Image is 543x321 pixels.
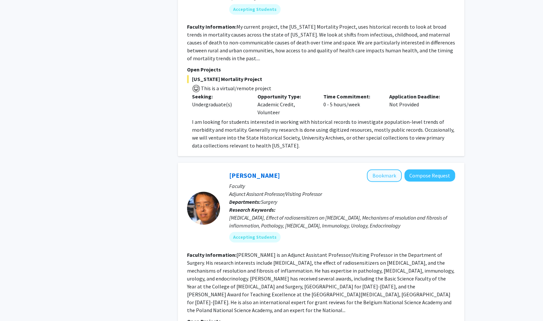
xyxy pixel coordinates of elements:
[200,85,271,92] span: This is a virtual/remote project
[192,93,248,100] p: Seeking:
[318,93,384,116] div: 0 - 5 hours/week
[384,93,450,116] div: Not Provided
[229,206,276,213] b: Research Keywords:
[187,251,236,258] b: Faculty Information:
[229,232,281,242] mat-chip: Accepting Students
[229,213,455,229] div: [MEDICAL_DATA], Effect of radiosensitizers on [MEDICAL_DATA], Mechanisms of resolution and fibros...
[261,198,277,205] span: Surgery
[229,190,455,198] p: Adjunct Assisant Professor/Visiting Professor
[253,93,318,116] div: Academic Credit, Volunteer
[192,100,248,108] div: Undergraduate(s)
[258,93,313,100] p: Opportunity Type:
[187,23,455,62] fg-read-more: My current project, the [US_STATE] Mortality Project, uses historical records to look at broad tr...
[187,251,454,313] fg-read-more: [PERSON_NAME] is an Adjunct Assistant Professor/Visiting Professor in the Department of Surgery. ...
[5,291,28,316] iframe: Chat
[192,118,455,149] p: I am looking for students interested in working with historical records to investigate population...
[187,66,455,73] p: Open Projects
[367,169,402,182] button: Add Yujiang Fang to Bookmarks
[229,171,280,179] a: [PERSON_NAME]
[187,23,236,30] b: Faculty Information:
[229,182,455,190] p: Faculty
[389,93,445,100] p: Application Deadline:
[187,75,455,83] span: [US_STATE] Mortality Project
[404,169,455,181] button: Compose Request to Yujiang Fang
[229,198,261,205] b: Departments:
[229,4,281,14] mat-chip: Accepting Students
[323,93,379,100] p: Time Commitment:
